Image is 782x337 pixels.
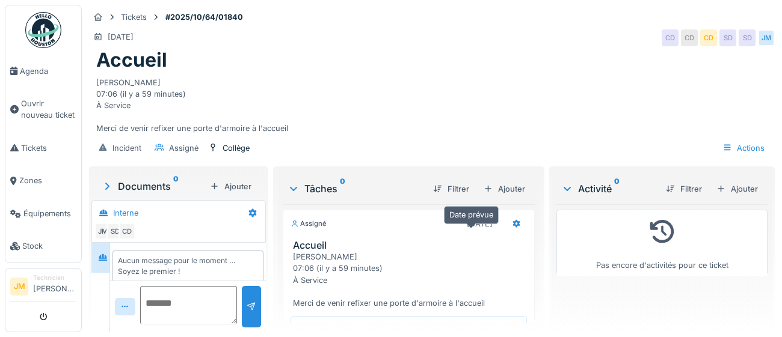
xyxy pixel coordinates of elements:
span: Zones [19,175,76,186]
div: JM [94,223,111,240]
div: [PERSON_NAME] 07:06 (il y a 59 minutes) À Service Merci de venir refixer une porte d'armoire à l'... [293,251,529,309]
h1: Accueil [96,49,167,71]
sup: 0 [614,181,620,196]
div: Incident [112,142,141,154]
a: Stock [5,230,81,263]
sup: 0 [340,181,345,196]
div: Ajouter [205,178,256,195]
a: Équipements [5,197,81,230]
div: CD [681,29,698,46]
div: Ajouter [479,181,530,197]
div: Ajouter [712,181,763,197]
div: Collège [223,142,250,154]
div: SD [106,223,123,240]
div: Aucun message pour le moment … Soyez le premier ! [118,255,258,277]
div: Date prévue [444,206,499,223]
div: Activité [561,181,656,196]
strong: #2025/10/64/01840 [161,11,248,23]
h3: Accueil [293,240,529,251]
a: Agenda [5,55,81,88]
a: Tickets [5,132,81,165]
a: JM Technicien[PERSON_NAME] [10,273,76,302]
div: Tickets [121,11,147,23]
div: [DATE] [108,31,134,43]
li: JM [10,278,28,296]
div: Filtrer [428,181,474,197]
div: Documents [101,179,205,193]
span: Équipements [23,208,76,219]
span: Ouvrir nouveau ticket [21,98,76,121]
div: Actions [717,139,770,157]
div: JM [758,29,775,46]
div: Assigné [291,219,327,229]
sup: 0 [173,179,179,193]
div: CD [662,29,679,46]
img: Badge_color-CXgf-gQk.svg [25,12,61,48]
div: CD [119,223,135,240]
a: Zones [5,165,81,198]
a: Ouvrir nouveau ticket [5,88,81,132]
div: Technicien [33,273,76,282]
div: Filtrer [661,181,707,197]
div: Pas encore d'activités pour ce ticket [564,215,760,271]
span: Agenda [20,65,76,77]
div: CD [700,29,717,46]
div: Tâches [288,181,423,196]
div: SD [739,29,756,46]
span: Tickets [21,142,76,154]
span: Stock [22,240,76,252]
li: [PERSON_NAME] [33,273,76,299]
div: [PERSON_NAME] 07:06 (il y a 59 minutes) À Service Merci de venir refixer une porte d'armoire à l'... [96,72,768,135]
div: Assigné [169,142,199,154]
div: Interne [113,207,138,219]
div: SD [719,29,736,46]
